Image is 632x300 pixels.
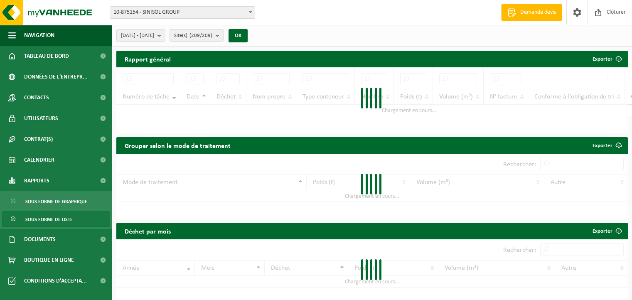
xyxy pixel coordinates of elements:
[110,7,255,18] span: 10-875154 - SINISOL GROUP
[121,30,154,42] span: [DATE] - [DATE]
[586,137,627,154] a: Exporter
[170,29,224,42] button: Site(s)(209/209)
[501,4,562,21] a: Demande devis
[174,30,212,42] span: Site(s)
[586,51,627,67] button: Exporter
[24,108,58,129] span: Utilisateurs
[24,129,53,150] span: Contrat(s)
[25,211,73,227] span: Sous forme de liste
[24,250,74,270] span: Boutique en ligne
[24,25,54,46] span: Navigation
[25,194,87,209] span: Sous forme de graphique
[116,51,179,67] h2: Rapport général
[24,87,49,108] span: Contacts
[586,223,627,239] a: Exporter
[24,270,87,291] span: Conditions d'accepta...
[110,6,255,19] span: 10-875154 - SINISOL GROUP
[518,8,558,17] span: Demande devis
[116,223,179,239] h2: Déchet par mois
[24,46,69,66] span: Tableau de bord
[24,170,49,191] span: Rapports
[229,29,248,42] button: OK
[24,66,88,87] span: Données de l'entrepr...
[116,137,239,153] h2: Grouper selon le mode de traitement
[24,150,54,170] span: Calendrier
[2,211,110,227] a: Sous forme de liste
[116,29,165,42] button: [DATE] - [DATE]
[2,193,110,209] a: Sous forme de graphique
[24,229,56,250] span: Documents
[189,33,212,38] count: (209/209)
